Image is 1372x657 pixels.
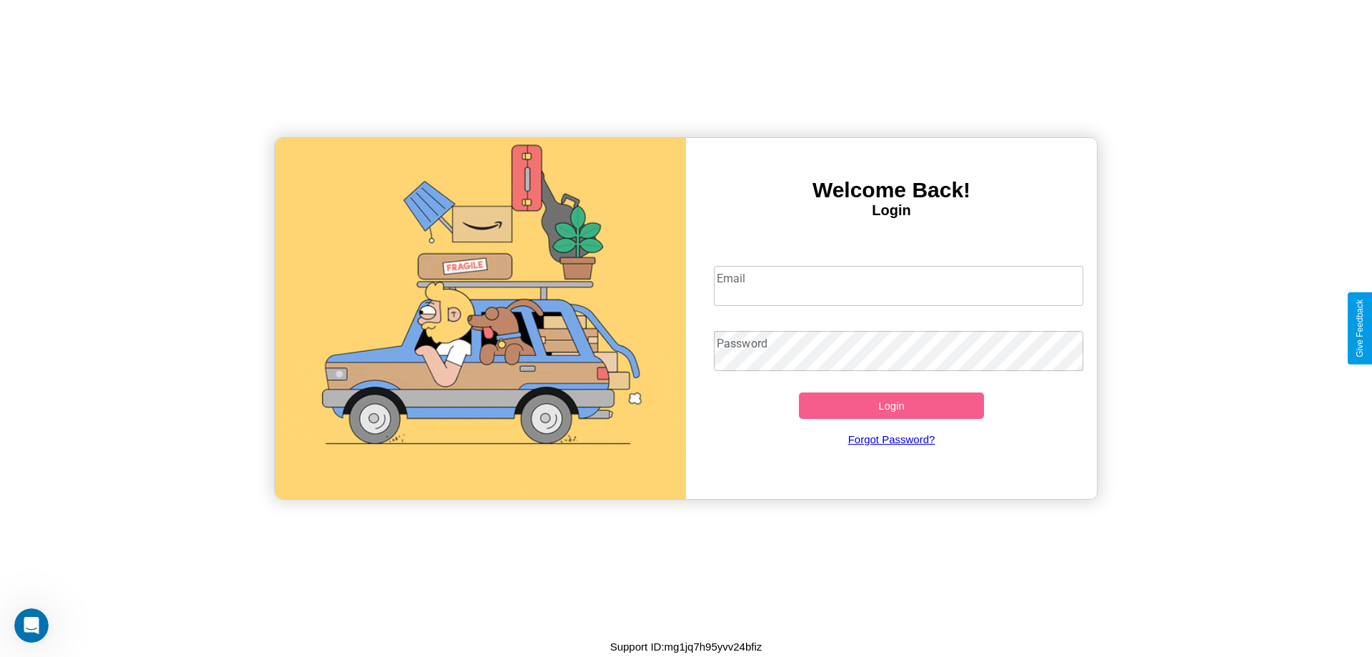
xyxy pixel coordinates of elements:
h3: Welcome Back! [686,178,1097,202]
div: Give Feedback [1355,300,1365,357]
img: gif [275,138,686,499]
a: Forgot Password? [707,419,1077,460]
button: Login [799,392,984,419]
iframe: Intercom live chat [14,608,49,643]
p: Support ID: mg1jq7h95yvv24bfiz [610,637,762,656]
h4: Login [686,202,1097,219]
